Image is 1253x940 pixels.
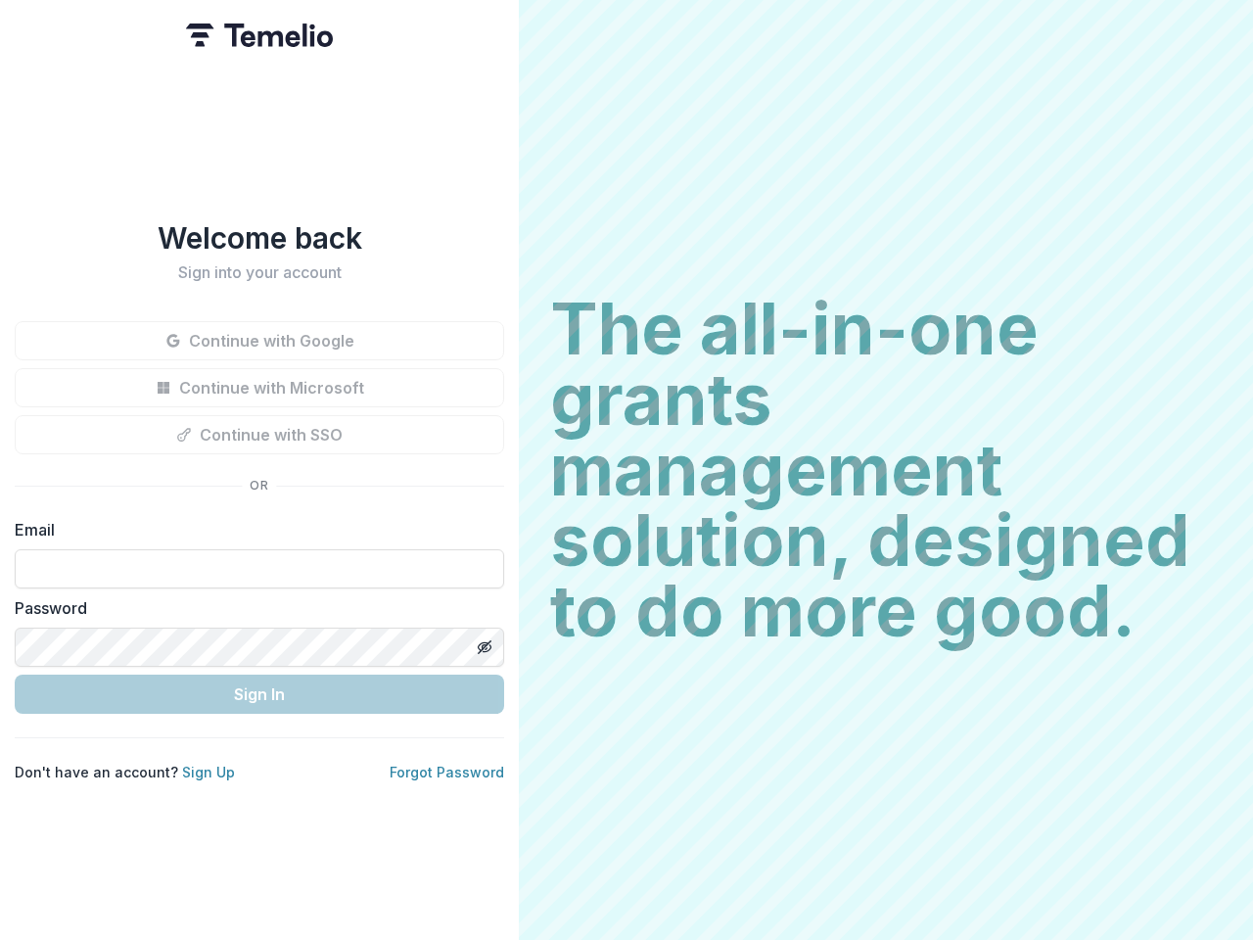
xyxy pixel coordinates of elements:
button: Continue with Google [15,321,504,360]
h2: Sign into your account [15,263,504,282]
a: Sign Up [182,764,235,780]
h1: Welcome back [15,220,504,256]
p: Don't have an account? [15,762,235,782]
button: Sign In [15,675,504,714]
label: Password [15,596,492,620]
button: Toggle password visibility [469,632,500,663]
img: Temelio [186,23,333,47]
label: Email [15,518,492,541]
button: Continue with SSO [15,415,504,454]
a: Forgot Password [390,764,504,780]
button: Continue with Microsoft [15,368,504,407]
